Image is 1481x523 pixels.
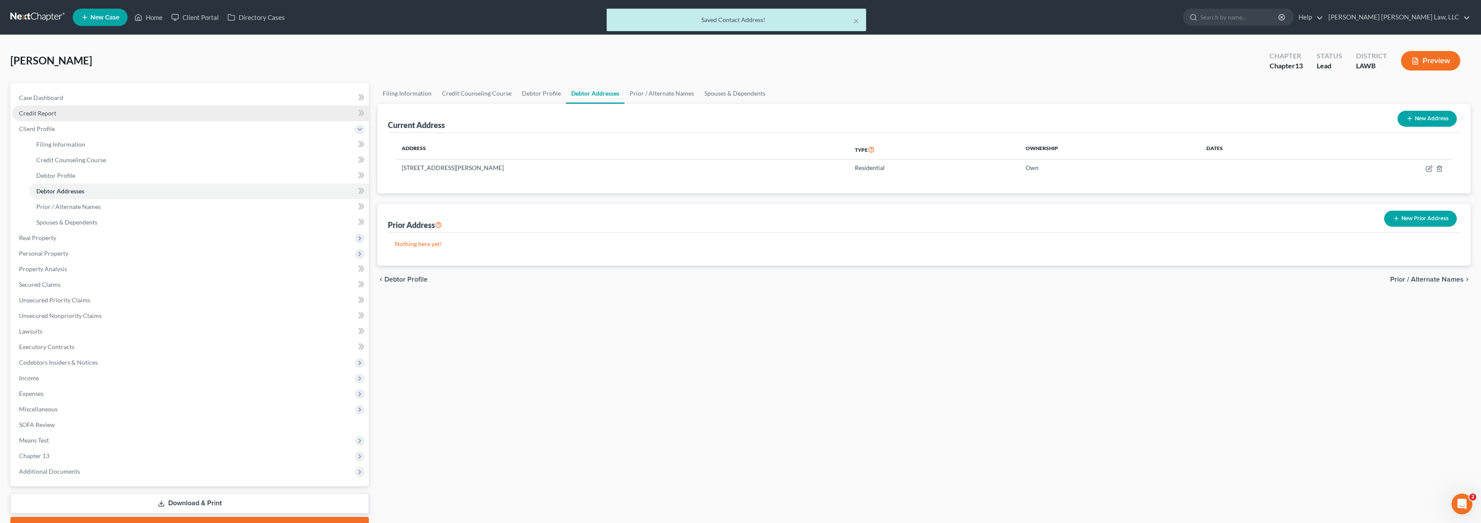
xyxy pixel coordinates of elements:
div: Status [1317,51,1342,61]
span: Real Property [19,234,56,241]
span: Income [19,374,39,382]
div: Prior Address [388,220,442,230]
div: District [1356,51,1387,61]
a: Spouses & Dependents [699,83,771,104]
span: Client Profile [19,125,55,132]
td: Residential [848,160,1019,176]
span: 13 [1295,61,1303,70]
div: Saved Contact Address! [614,16,859,24]
i: chevron_right [1464,276,1471,283]
span: Property Analysis [19,265,67,273]
a: Unsecured Priority Claims [12,292,369,308]
a: Prior / Alternate Names [624,83,699,104]
span: Filing Information [36,141,85,148]
th: Type [848,140,1019,160]
button: Preview [1401,51,1460,71]
a: Unsecured Nonpriority Claims [12,308,369,324]
button: New Prior Address [1384,211,1457,227]
a: Case Dashboard [12,90,369,106]
a: Debtor Addresses [29,183,369,199]
span: Executory Contracts [19,343,74,350]
th: Dates [1200,140,1318,160]
span: Expenses [19,390,44,397]
a: Credit Counseling Course [437,83,517,104]
div: Current Address [388,120,445,130]
a: Prior / Alternate Names [29,199,369,215]
span: Personal Property [19,250,68,257]
a: Debtor Profile [29,168,369,183]
a: Credit Report [12,106,369,121]
p: Nothing here yet! [395,240,1453,248]
div: Chapter [1270,51,1303,61]
span: Spouses & Dependents [36,218,97,226]
div: Chapter [1270,61,1303,71]
span: Means Test [19,436,49,444]
span: Unsecured Nonpriority Claims [19,312,102,319]
a: Property Analysis [12,261,369,277]
span: Debtor Profile [36,172,75,179]
span: Case Dashboard [19,94,63,101]
span: Credit Counseling Course [36,156,106,164]
span: Additional Documents [19,468,80,475]
span: Unsecured Priority Claims [19,296,90,304]
div: Lead [1317,61,1342,71]
button: × [853,16,859,26]
a: Filing Information [377,83,437,104]
a: Credit Counseling Course [29,152,369,168]
a: Debtor Profile [517,83,566,104]
a: Filing Information [29,137,369,152]
span: Lawsuits [19,327,42,335]
span: [PERSON_NAME] [10,54,92,67]
a: Download & Print [10,493,369,513]
a: Lawsuits [12,324,369,339]
button: chevron_left Debtor Profile [377,276,428,283]
span: Secured Claims [19,281,61,288]
th: Address [395,140,848,160]
button: Prior / Alternate Names chevron_right [1390,276,1471,283]
span: Prior / Alternate Names [1390,276,1464,283]
th: Ownership [1019,140,1200,160]
span: Codebtors Insiders & Notices [19,359,98,366]
span: Debtor Profile [384,276,428,283]
span: Credit Report [19,109,56,117]
button: New Address [1398,111,1457,127]
span: Miscellaneous [19,405,58,413]
a: Spouses & Dependents [29,215,369,230]
a: Debtor Addresses [566,83,624,104]
span: Prior / Alternate Names [36,203,101,210]
span: Chapter 13 [19,452,49,459]
iframe: Intercom live chat [1452,494,1472,514]
td: [STREET_ADDRESS][PERSON_NAME] [395,160,848,176]
td: Own [1019,160,1200,176]
span: SOFA Review [19,421,55,428]
i: chevron_left [377,276,384,283]
div: LAWB [1356,61,1387,71]
a: Executory Contracts [12,339,369,355]
a: Secured Claims [12,277,369,292]
span: 2 [1469,494,1476,501]
a: SOFA Review [12,417,369,433]
span: Debtor Addresses [36,187,84,195]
